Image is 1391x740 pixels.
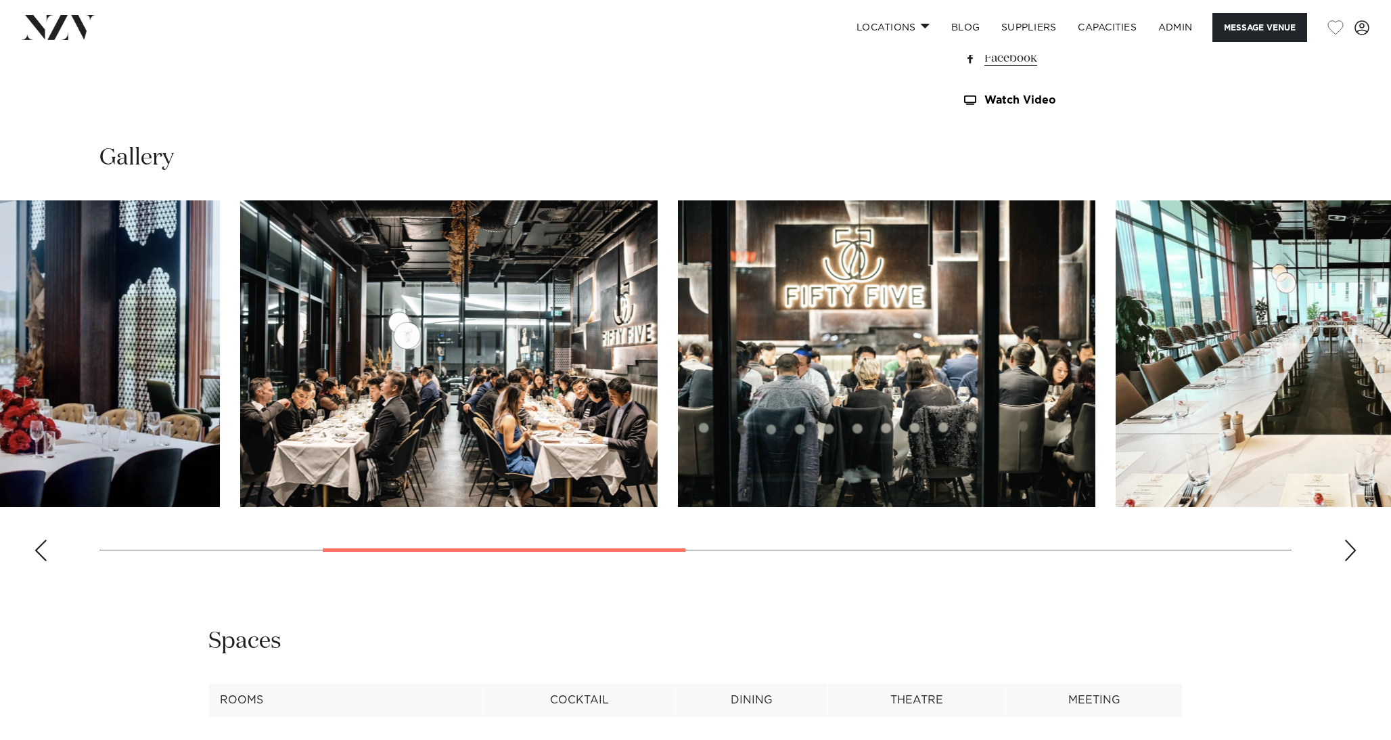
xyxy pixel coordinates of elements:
img: nzv-logo.png [22,15,95,39]
a: Capacities [1067,13,1147,42]
th: Meeting [1006,684,1183,717]
swiper-slide: 3 / 9 [240,200,658,507]
a: ADMIN [1147,13,1203,42]
th: Dining [675,684,827,717]
a: Locations [846,13,940,42]
h2: Gallery [99,143,174,173]
th: Rooms [209,684,483,717]
th: Cocktail [483,684,675,717]
swiper-slide: 4 / 9 [678,200,1095,507]
th: Theatre [828,684,1006,717]
a: Watch Video [962,95,1183,106]
a: BLOG [940,13,990,42]
a: Facebook [962,49,1183,68]
a: SUPPLIERS [990,13,1067,42]
button: Message Venue [1212,13,1307,42]
h2: Spaces [208,626,281,657]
